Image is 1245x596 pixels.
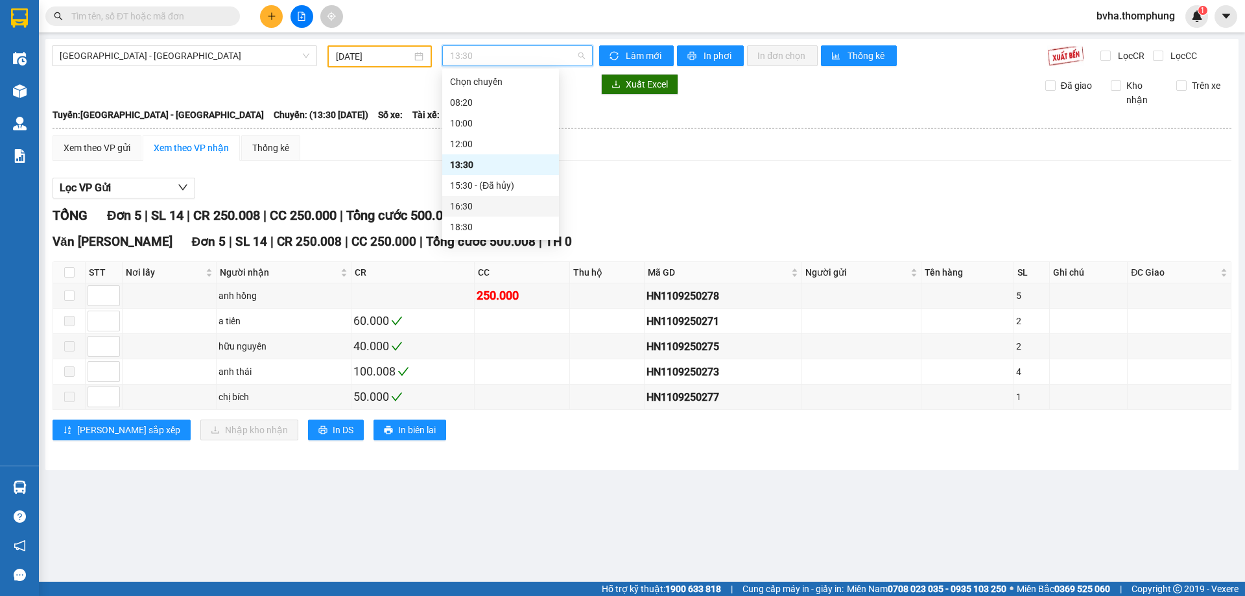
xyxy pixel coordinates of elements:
[86,262,123,283] th: STT
[54,12,63,21] span: search
[1056,78,1097,93] span: Đã giao
[677,45,744,66] button: printerIn phơi
[645,334,802,359] td: HN1109250275
[353,337,472,355] div: 40.000
[1047,45,1084,66] img: 9k=
[1016,314,1047,328] div: 2
[1200,6,1205,15] span: 1
[13,117,27,130] img: warehouse-icon
[219,390,349,404] div: chị bích
[60,180,111,196] span: Lọc VP Gửi
[477,287,567,305] div: 250.000
[308,420,364,440] button: printerIn DS
[14,510,26,523] span: question-circle
[277,234,342,249] span: CR 250.008
[1017,582,1110,596] span: Miền Bắc
[263,208,267,223] span: |
[442,71,559,92] div: Chọn chuyến
[1187,78,1226,93] span: Trên xe
[1016,364,1047,379] div: 4
[345,234,348,249] span: |
[831,51,842,62] span: bar-chart
[336,49,412,64] input: 11/09/2025
[274,108,368,122] span: Chuyến: (13:30 [DATE])
[1173,584,1182,593] span: copyright
[353,312,472,330] div: 60.000
[187,208,190,223] span: |
[1086,8,1185,24] span: bvha.thomphung
[145,208,148,223] span: |
[351,234,416,249] span: CC 250.000
[704,49,733,63] span: In phơi
[391,391,403,403] span: check
[260,5,283,28] button: plus
[412,108,440,122] span: Tài xế:
[450,46,585,66] span: 13:30
[888,584,1006,594] strong: 0708 023 035 - 0935 103 250
[1121,78,1167,107] span: Kho nhận
[539,234,542,249] span: |
[1191,10,1203,22] img: icon-new-feature
[450,199,551,213] div: 16:30
[14,569,26,581] span: message
[53,420,191,440] button: sort-ascending[PERSON_NAME] sắp xếp
[13,84,27,98] img: warehouse-icon
[665,584,721,594] strong: 1900 633 818
[1050,262,1128,283] th: Ghi chú
[219,289,349,303] div: anh hồng
[450,116,551,130] div: 10:00
[14,540,26,552] span: notification
[107,208,141,223] span: Đơn 5
[290,5,313,28] button: file-add
[731,582,733,596] span: |
[53,178,195,198] button: Lọc VP Gửi
[1198,6,1207,15] sup: 1
[646,288,800,304] div: HN1109250278
[391,315,403,327] span: check
[645,385,802,410] td: HN1109250277
[1054,584,1110,594] strong: 0369 525 060
[1016,390,1047,404] div: 1
[646,389,800,405] div: HN1109250277
[252,141,289,155] div: Thống kê
[192,234,226,249] span: Đơn 5
[53,208,88,223] span: TỔNG
[340,208,343,223] span: |
[420,234,423,249] span: |
[645,283,802,309] td: HN1109250278
[545,234,572,249] span: TH 0
[126,265,203,280] span: Nơi lấy
[53,234,172,249] span: Văn [PERSON_NAME]
[297,12,306,21] span: file-add
[450,158,551,172] div: 13:30
[60,46,309,66] span: Hà Nội - Nghệ An
[450,137,551,151] div: 12:00
[626,49,663,63] span: Làm mới
[235,234,267,249] span: SL 14
[77,423,180,437] span: [PERSON_NAME] sắp xếp
[320,5,343,28] button: aim
[921,262,1014,283] th: Tên hàng
[450,178,551,193] div: 15:30 - (Đã hủy)
[599,45,674,66] button: syncLàm mới
[475,262,570,283] th: CC
[646,364,800,380] div: HN1109250273
[1120,582,1122,596] span: |
[53,110,264,120] b: Tuyến: [GEOGRAPHIC_DATA] - [GEOGRAPHIC_DATA]
[353,388,472,406] div: 50.000
[1165,49,1199,63] span: Lọc CC
[602,582,721,596] span: Hỗ trợ kỹ thuật:
[645,359,802,385] td: HN1109250273
[747,45,818,66] button: In đơn chọn
[805,265,908,280] span: Người gửi
[267,12,276,21] span: plus
[219,364,349,379] div: anh thái
[1010,586,1014,591] span: ⚪️
[229,234,232,249] span: |
[397,366,409,377] span: check
[64,141,130,155] div: Xem theo VP gửi
[219,339,349,353] div: hữu nguyên
[346,208,457,223] span: Tổng cước 500.008
[391,340,403,352] span: check
[378,108,403,122] span: Số xe:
